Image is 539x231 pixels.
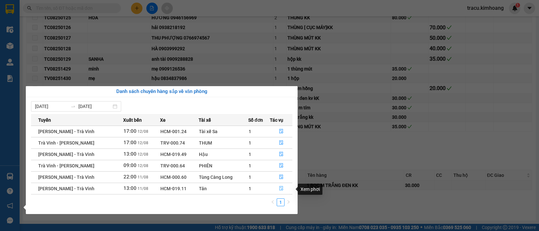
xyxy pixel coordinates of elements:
[270,138,292,148] button: file-done
[71,104,76,109] span: to
[270,149,292,160] button: file-done
[123,140,137,146] span: 17:00
[160,186,187,191] span: HCM-019.11
[123,151,137,157] span: 13:00
[270,161,292,171] button: file-done
[285,198,292,206] button: right
[138,141,148,145] span: 12/08
[248,116,263,124] span: Số đơn
[123,185,137,191] span: 13:00
[35,103,68,110] input: Từ ngày
[199,185,248,192] div: Tân
[160,152,187,157] span: HCM-019.49
[279,186,284,191] span: file-done
[38,163,94,168] span: Trà Vinh - [PERSON_NAME]
[199,174,248,181] div: Tùng Càng Long
[269,198,277,206] button: left
[38,140,94,146] span: Trà Vinh - [PERSON_NAME]
[279,175,284,180] span: file-done
[123,116,142,124] span: Xuất bến
[160,175,187,180] span: HCM-000.60
[138,163,148,168] span: 12/08
[38,129,94,134] span: [PERSON_NAME] - Trà Vinh
[123,162,137,168] span: 09:00
[249,175,251,180] span: 1
[249,129,251,134] span: 1
[270,116,283,124] span: Tác vụ
[123,128,137,134] span: 17:00
[279,129,284,134] span: file-done
[199,116,211,124] span: Tài xế
[277,198,285,206] li: 1
[199,162,248,169] div: PHIÊN
[38,186,94,191] span: [PERSON_NAME] - Trà Vinh
[160,116,166,124] span: Xe
[279,152,284,157] span: file-done
[277,199,284,206] a: 1
[298,184,322,195] div: Xem phơi
[78,103,111,110] input: Đến ngày
[286,200,290,204] span: right
[270,183,292,194] button: file-done
[71,104,76,109] span: swap-right
[138,152,148,157] span: 12/08
[38,152,94,157] span: [PERSON_NAME] - Trà Vinh
[269,198,277,206] li: Previous Page
[123,174,137,180] span: 22:00
[270,126,292,137] button: file-done
[199,128,248,135] div: Tài xế Sa
[249,152,251,157] span: 1
[160,140,185,146] span: TRV-000.74
[285,198,292,206] li: Next Page
[249,163,251,168] span: 1
[138,129,148,134] span: 12/08
[138,175,148,179] span: 11/08
[271,200,275,204] span: left
[38,116,51,124] span: Tuyến
[38,175,94,180] span: [PERSON_NAME] - Trà Vinh
[249,186,251,191] span: 1
[279,163,284,168] span: file-done
[199,139,248,146] div: THUM
[270,172,292,182] button: file-done
[249,140,251,146] span: 1
[138,186,148,191] span: 11/08
[199,151,248,158] div: Hậu
[160,129,187,134] span: HCM-001.24
[160,163,185,168] span: TRV-000.64
[279,140,284,146] span: file-done
[31,88,292,96] div: Danh sách chuyến hàng sắp về văn phòng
